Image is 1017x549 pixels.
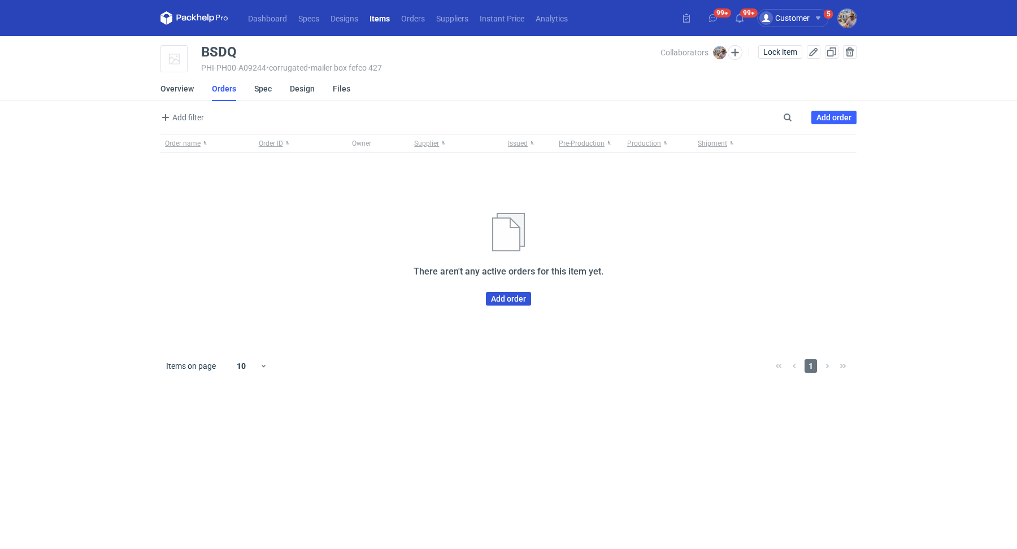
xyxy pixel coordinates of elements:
[159,111,204,124] span: Add filter
[395,11,431,25] a: Orders
[713,46,727,59] img: Michał Palasek
[758,45,802,59] button: Lock item
[254,76,272,101] a: Spec
[223,358,260,374] div: 10
[781,111,817,124] input: Search
[266,63,308,72] span: • corrugated
[811,111,857,124] a: Add order
[759,11,810,25] div: Customer
[160,11,228,25] svg: Packhelp Pro
[431,11,474,25] a: Suppliers
[158,111,205,124] button: Add filter
[805,359,817,373] span: 1
[728,45,742,60] button: Edit collaborators
[290,76,315,101] a: Design
[160,76,194,101] a: Overview
[201,45,237,59] div: BSDQ
[293,11,325,25] a: Specs
[838,9,857,28] img: Michał Palasek
[827,10,831,18] div: 5
[325,11,364,25] a: Designs
[660,48,709,57] span: Collaborators
[731,9,749,27] button: 99+
[201,63,660,72] div: PHI-PH00-A09244
[530,11,573,25] a: Analytics
[212,76,236,101] a: Orders
[704,9,722,27] button: 99+
[486,292,531,306] a: Add order
[308,63,382,72] span: • mailer box fefco 427
[364,11,395,25] a: Items
[333,76,350,101] a: Files
[166,360,216,372] span: Items on page
[825,45,838,59] button: Duplicate Item
[757,9,838,27] button: Customer5
[474,11,530,25] a: Instant Price
[242,11,293,25] a: Dashboard
[414,265,603,278] h2: There aren't any active orders for this item yet.
[763,48,797,56] span: Lock item
[807,45,820,59] button: Edit item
